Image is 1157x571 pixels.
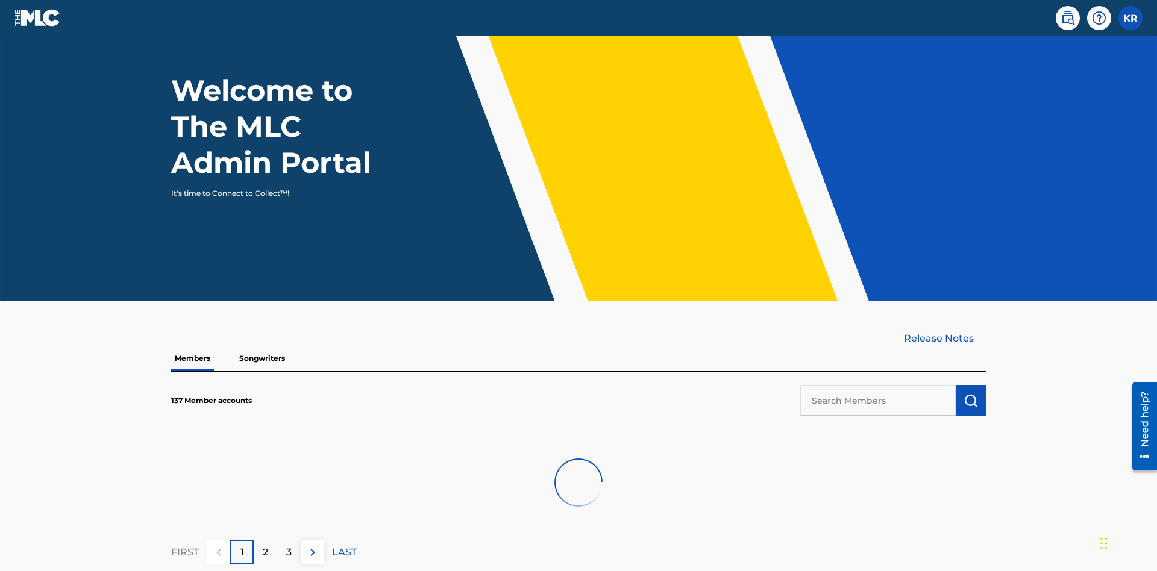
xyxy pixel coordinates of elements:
[1118,6,1143,30] div: User Menu
[171,545,199,560] p: FIRST
[240,545,244,560] p: 1
[904,331,986,346] a: Release Notes
[171,395,252,406] p: 137 Member accounts
[964,393,978,408] img: Search Works
[545,449,612,516] img: preloader
[263,545,268,560] p: 2
[171,188,380,199] p: It's time to Connect to Collect™!
[1061,11,1075,25] img: search
[171,72,397,181] h1: Welcome to The MLC Admin Portal
[1056,6,1080,30] a: Public Search
[286,545,292,560] p: 3
[236,346,289,371] p: Songwriters
[800,385,956,416] input: Search Members
[1092,11,1106,25] img: help
[171,346,214,371] p: Members
[1100,525,1108,561] div: Drag
[14,9,61,27] img: MLC Logo
[1087,6,1111,30] div: Help
[306,545,320,560] img: right
[332,545,357,560] p: LAST
[1123,378,1157,476] iframe: Resource Center
[1097,513,1157,571] iframe: Chat Widget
